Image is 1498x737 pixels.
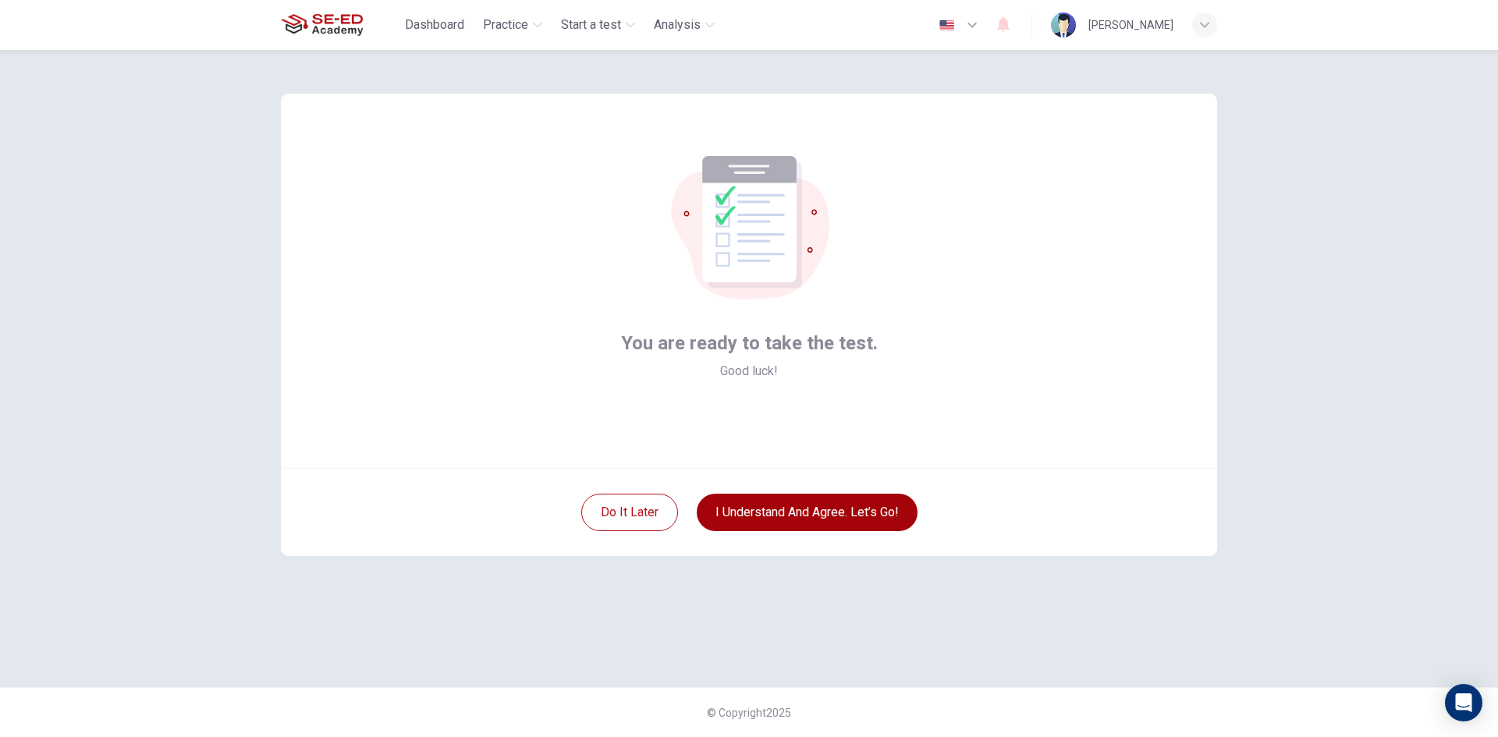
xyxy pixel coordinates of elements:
button: Do it later [581,494,678,531]
span: Good luck! [720,362,778,381]
span: You are ready to take the test. [621,331,878,356]
span: Dashboard [405,16,464,34]
button: Dashboard [399,11,470,39]
span: Start a test [561,16,621,34]
span: © Copyright 2025 [707,707,791,719]
span: Analysis [654,16,701,34]
button: I understand and agree. Let’s go! [697,494,918,531]
a: SE-ED Academy logo [281,9,399,41]
img: Profile picture [1051,12,1076,37]
img: SE-ED Academy logo [281,9,363,41]
div: [PERSON_NAME] [1088,16,1173,34]
img: en [937,19,957,31]
span: Practice [483,16,528,34]
button: Start a test [555,11,641,39]
button: Analysis [648,11,721,39]
div: Open Intercom Messenger [1445,684,1482,721]
button: Practice [477,11,548,39]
